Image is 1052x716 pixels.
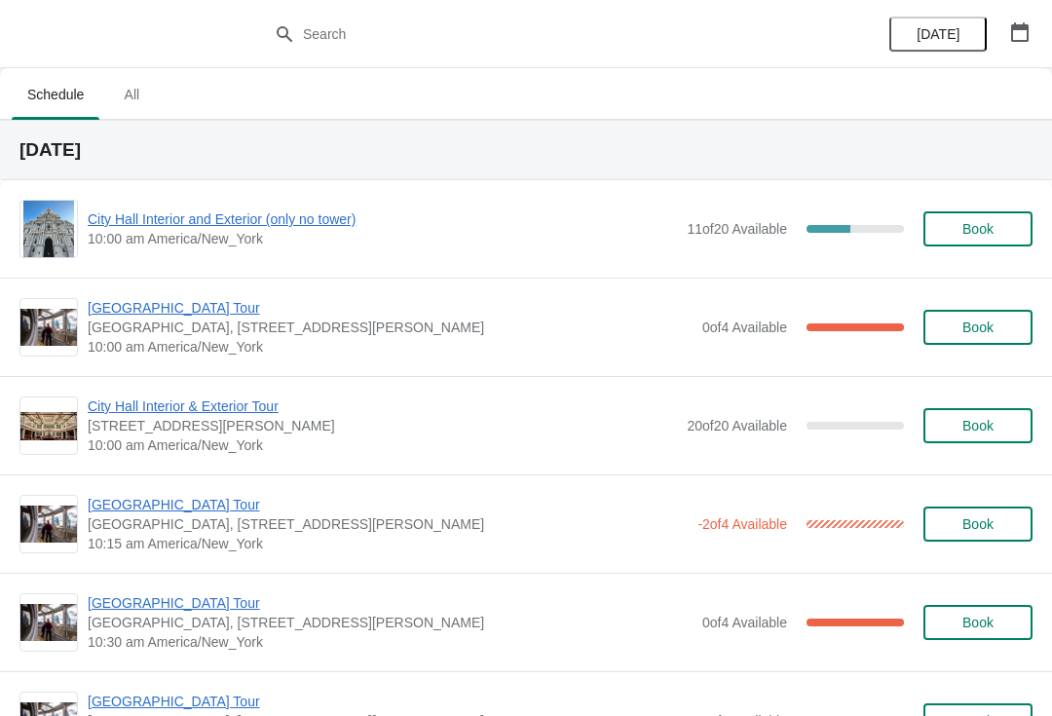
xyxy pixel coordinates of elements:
span: [GEOGRAPHIC_DATA] Tour [88,593,693,613]
span: All [107,77,156,112]
span: [STREET_ADDRESS][PERSON_NAME] [88,416,677,435]
span: Book [962,516,994,532]
span: 10:00 am America/New_York [88,229,677,248]
span: 20 of 20 Available [687,418,787,433]
h2: [DATE] [19,140,1033,160]
button: Book [923,605,1033,640]
img: City Hall Interior and Exterior (only no tower) | | 10:00 am America/New_York [23,201,75,257]
button: [DATE] [889,17,987,52]
img: City Hall Tower Tour | City Hall Visitor Center, 1400 John F Kennedy Boulevard Suite 121, Philade... [20,506,77,544]
span: Book [962,615,994,630]
span: -2 of 4 Available [697,516,787,532]
img: City Hall Interior & Exterior Tour | 1400 John F Kennedy Boulevard, Suite 121, Philadelphia, PA, ... [20,412,77,440]
img: City Hall Tower Tour | City Hall Visitor Center, 1400 John F Kennedy Boulevard Suite 121, Philade... [20,604,77,642]
span: [GEOGRAPHIC_DATA] Tour [88,692,693,711]
span: [GEOGRAPHIC_DATA] Tour [88,298,693,318]
span: Book [962,320,994,335]
span: [GEOGRAPHIC_DATA], [STREET_ADDRESS][PERSON_NAME] [88,514,688,534]
span: 10:30 am America/New_York [88,632,693,652]
span: [DATE] [917,26,959,42]
input: Search [302,17,789,52]
span: 11 of 20 Available [687,221,787,237]
span: Book [962,418,994,433]
span: [GEOGRAPHIC_DATA], [STREET_ADDRESS][PERSON_NAME] [88,613,693,632]
button: Book [923,310,1033,345]
button: Book [923,507,1033,542]
span: 10:15 am America/New_York [88,534,688,553]
span: Schedule [12,77,99,112]
span: [GEOGRAPHIC_DATA] Tour [88,495,688,514]
button: Book [923,211,1033,246]
span: City Hall Interior & Exterior Tour [88,396,677,416]
span: 10:00 am America/New_York [88,337,693,357]
span: City Hall Interior and Exterior (only no tower) [88,209,677,229]
span: [GEOGRAPHIC_DATA], [STREET_ADDRESS][PERSON_NAME] [88,318,693,337]
span: 10:00 am America/New_York [88,435,677,455]
span: Book [962,221,994,237]
button: Book [923,408,1033,443]
span: 0 of 4 Available [702,320,787,335]
span: 0 of 4 Available [702,615,787,630]
img: City Hall Tower Tour | City Hall Visitor Center, 1400 John F Kennedy Boulevard Suite 121, Philade... [20,309,77,347]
